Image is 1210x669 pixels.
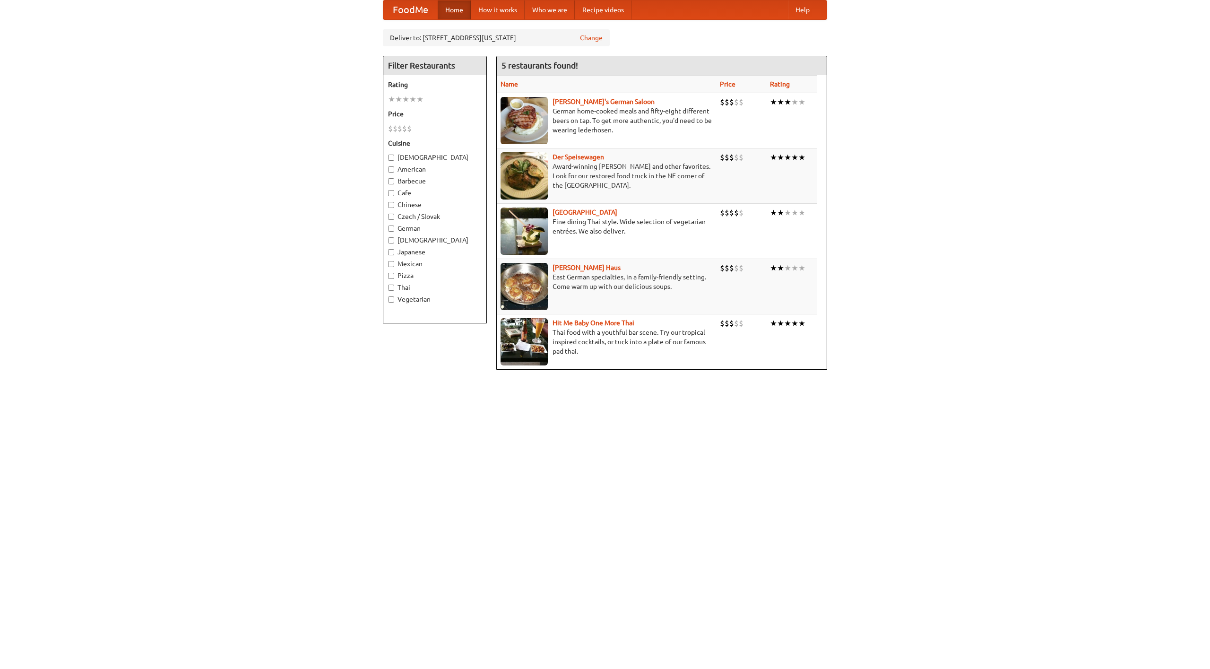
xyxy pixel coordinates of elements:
li: ★ [791,152,798,163]
input: Thai [388,285,394,291]
li: ★ [770,208,777,218]
li: $ [729,208,734,218]
li: $ [720,97,725,107]
li: $ [729,263,734,273]
li: ★ [395,94,402,104]
a: Name [501,80,518,88]
input: Czech / Slovak [388,214,394,220]
li: ★ [798,208,805,218]
li: $ [725,318,729,329]
li: ★ [402,94,409,104]
li: $ [720,152,725,163]
label: Pizza [388,271,482,280]
li: $ [720,208,725,218]
label: [DEMOGRAPHIC_DATA] [388,153,482,162]
li: $ [725,97,729,107]
li: $ [393,123,398,134]
li: ★ [777,152,784,163]
li: ★ [784,152,791,163]
input: Vegetarian [388,296,394,303]
li: ★ [777,263,784,273]
li: ★ [798,97,805,107]
li: ★ [770,318,777,329]
p: German home-cooked meals and fifty-eight different beers on tap. To get more authentic, you'd nee... [501,106,712,135]
li: ★ [798,152,805,163]
label: Cafe [388,188,482,198]
input: [DEMOGRAPHIC_DATA] [388,155,394,161]
label: Czech / Slovak [388,212,482,221]
li: ★ [798,318,805,329]
label: [DEMOGRAPHIC_DATA] [388,235,482,245]
a: Who we are [525,0,575,19]
li: $ [720,318,725,329]
li: $ [739,97,743,107]
li: ★ [791,318,798,329]
img: speisewagen.jpg [501,152,548,200]
li: $ [402,123,407,134]
a: Help [788,0,817,19]
li: ★ [784,318,791,329]
div: Deliver to: [STREET_ADDRESS][US_STATE] [383,29,610,46]
img: kohlhaus.jpg [501,263,548,310]
li: $ [725,263,729,273]
input: Barbecue [388,178,394,184]
li: ★ [409,94,416,104]
li: $ [729,152,734,163]
h5: Cuisine [388,139,482,148]
li: ★ [784,97,791,107]
input: Japanese [388,249,394,255]
h4: Filter Restaurants [383,56,486,75]
li: ★ [784,263,791,273]
li: ★ [388,94,395,104]
img: satay.jpg [501,208,548,255]
li: ★ [770,263,777,273]
label: Mexican [388,259,482,269]
li: $ [407,123,412,134]
a: Der Speisewagen [553,153,604,161]
li: $ [734,97,739,107]
label: American [388,165,482,174]
li: $ [739,318,743,329]
li: ★ [777,97,784,107]
a: FoodMe [383,0,438,19]
li: $ [725,208,729,218]
h5: Rating [388,80,482,89]
a: How it works [471,0,525,19]
li: $ [734,208,739,218]
li: ★ [777,208,784,218]
li: ★ [777,318,784,329]
li: $ [734,263,739,273]
a: [GEOGRAPHIC_DATA] [553,209,617,216]
li: $ [729,97,734,107]
a: [PERSON_NAME] Haus [553,264,621,271]
li: ★ [770,97,777,107]
a: [PERSON_NAME]'s German Saloon [553,98,655,105]
li: $ [734,152,739,163]
li: ★ [770,152,777,163]
p: Award-winning [PERSON_NAME] and other favorites. Look for our restored food truck in the NE corne... [501,162,712,190]
label: Thai [388,283,482,292]
a: Change [580,33,603,43]
img: esthers.jpg [501,97,548,144]
li: ★ [791,97,798,107]
li: ★ [791,208,798,218]
label: German [388,224,482,233]
li: $ [398,123,402,134]
input: [DEMOGRAPHIC_DATA] [388,237,394,243]
b: Hit Me Baby One More Thai [553,319,634,327]
a: Rating [770,80,790,88]
li: $ [388,123,393,134]
h5: Price [388,109,482,119]
li: ★ [798,263,805,273]
li: ★ [791,263,798,273]
li: $ [739,152,743,163]
img: babythai.jpg [501,318,548,365]
input: American [388,166,394,173]
p: Fine dining Thai-style. Wide selection of vegetarian entrées. We also deliver. [501,217,712,236]
ng-pluralize: 5 restaurants found! [501,61,578,70]
p: East German specialties, in a family-friendly setting. Come warm up with our delicious soups. [501,272,712,291]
